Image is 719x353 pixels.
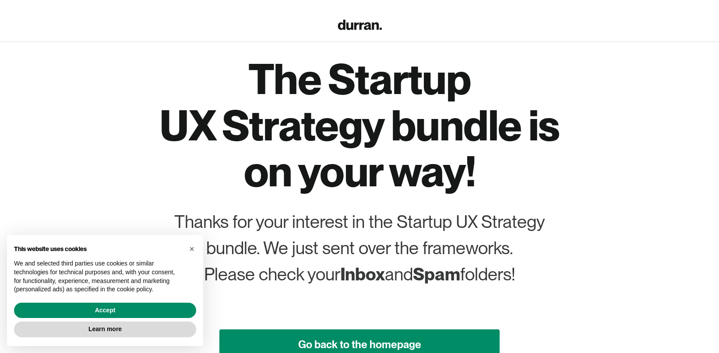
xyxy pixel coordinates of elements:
button: Learn more [14,322,196,337]
span: × [189,244,194,254]
button: Close this notice [185,242,199,256]
strong: Inbox [340,264,385,285]
strong: Spam [413,264,460,285]
button: Accept [14,303,196,318]
h2: This website uses cookies [14,245,182,253]
h1: The Startup UX Strategy bundle is on your way! [149,56,570,195]
div: Thanks for your interest in the Startup UX Strategy bundle. We just sent over the frameworks. Ple... [170,209,549,287]
p: We and selected third parties use cookies or similar technologies for technical purposes and, wit... [14,259,182,294]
